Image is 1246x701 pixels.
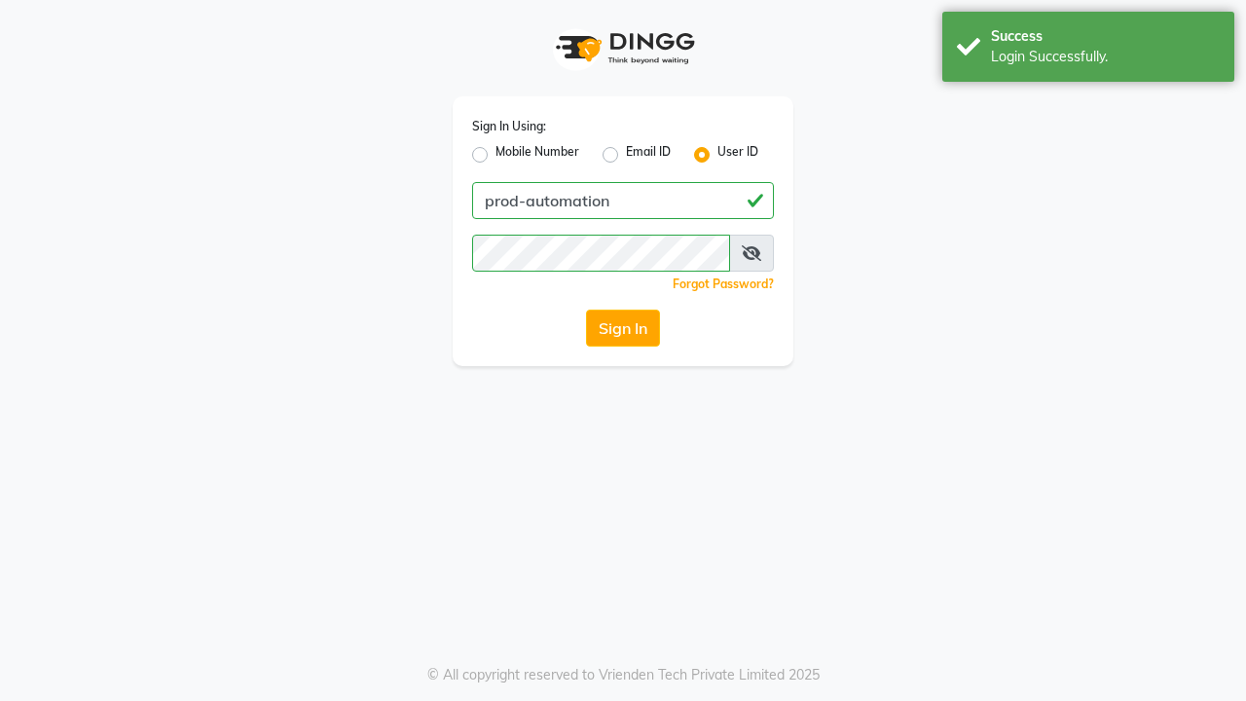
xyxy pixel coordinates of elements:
[472,118,546,135] label: Sign In Using:
[495,143,579,166] label: Mobile Number
[673,277,774,291] a: Forgot Password?
[991,26,1220,47] div: Success
[717,143,758,166] label: User ID
[586,310,660,347] button: Sign In
[545,19,701,77] img: logo1.svg
[472,182,774,219] input: Username
[991,47,1220,67] div: Login Successfully.
[472,235,730,272] input: Username
[626,143,671,166] label: Email ID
